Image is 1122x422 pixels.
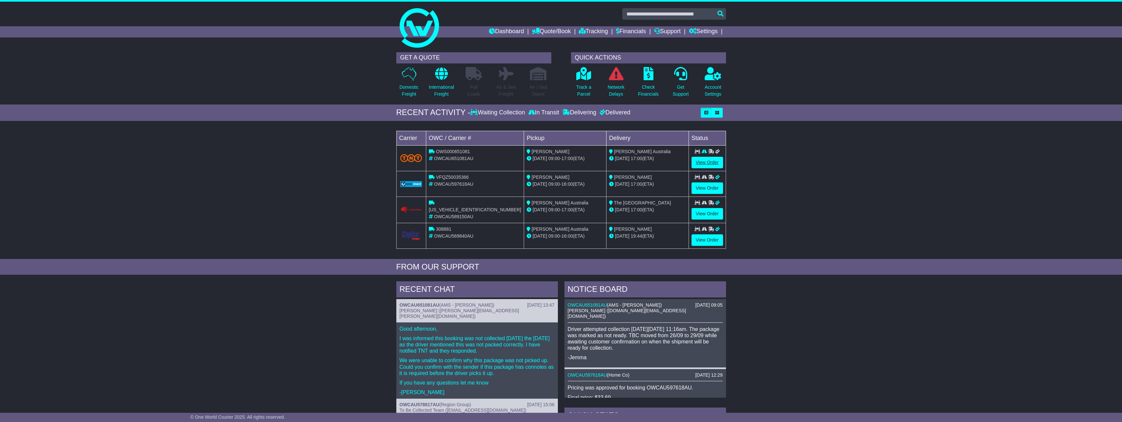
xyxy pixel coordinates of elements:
[692,157,723,168] a: View Order
[190,414,285,420] span: © One World Courier 2025. All rights reserved.
[527,302,554,308] div: [DATE] 13:47
[568,308,686,319] span: [PERSON_NAME] ([DOMAIN_NAME][EMAIL_ADDRESS][DOMAIN_NAME])
[400,308,519,319] span: [PERSON_NAME] ([PERSON_NAME][EMAIL_ADDRESS][PERSON_NAME][DOMAIN_NAME])
[615,233,629,239] span: [DATE]
[400,302,439,308] a: OWCAU651081AU
[609,155,686,162] div: (ETA)
[695,302,722,308] div: [DATE] 09:05
[400,408,526,413] span: To Be Collected Team ([EMAIL_ADDRESS][DOMAIN_NAME])
[615,207,629,212] span: [DATE]
[533,233,547,239] span: [DATE]
[607,67,625,101] a: NetworkDelays
[579,26,608,37] a: Tracking
[614,175,652,180] span: [PERSON_NAME]
[568,302,723,308] div: ( )
[692,208,723,220] a: View Order
[638,84,659,98] p: Check Financials
[524,131,606,145] td: Pickup
[441,302,493,308] span: AMS - [PERSON_NAME]
[527,109,561,116] div: In Transit
[533,207,547,212] span: [DATE]
[607,84,624,98] p: Network Delays
[609,233,686,240] div: (ETA)
[396,131,426,145] td: Carrier
[548,233,560,239] span: 09:00
[615,156,629,161] span: [DATE]
[530,84,547,98] p: Air / Sea Depot
[614,200,671,205] span: The [GEOGRAPHIC_DATA]
[561,233,573,239] span: 16:00
[400,357,555,376] p: We were unable to confirm why this package was not picked up. Could you confirm with the sender i...
[532,149,569,154] span: [PERSON_NAME]
[400,389,555,395] p: -[PERSON_NAME]
[692,234,723,246] a: View Order
[434,214,473,219] span: OWCAU589150AU
[527,181,604,188] div: - (ETA)
[548,181,560,187] span: 09:00
[527,402,554,408] div: [DATE] 15:06
[441,402,470,407] span: Region Group
[576,67,592,101] a: Track aParcel
[400,335,555,354] p: I was informed this booking was not collected [DATE] the [DATE] as the driver mentioned this was ...
[400,181,422,187] img: GetCarrierServiceLogo
[527,155,604,162] div: - (ETA)
[426,131,524,145] td: OWC / Carrier #
[568,372,607,378] a: OWCAU597618AU
[399,84,418,98] p: Domestic Freight
[399,67,419,101] a: DomesticFreight
[568,302,607,308] a: OWCAU651081AU
[609,181,686,188] div: (ETA)
[532,226,588,232] span: [PERSON_NAME] Australia
[614,149,671,154] span: [PERSON_NAME] Australia
[532,26,571,37] a: Quote/Book
[396,262,726,272] div: FROM OUR SUPPORT
[470,109,526,116] div: Waiting Collection
[561,156,573,161] span: 17:00
[400,402,555,408] div: ( )
[606,131,689,145] td: Delivery
[429,207,521,212] span: [US_VEHICLE_IDENTIFICATION_NUMBER]
[638,67,659,101] a: CheckFinancials
[564,281,726,299] div: NOTICE BOARD
[615,181,629,187] span: [DATE]
[548,207,560,212] span: 09:00
[434,181,473,187] span: OWCAU597618AU
[631,233,642,239] span: 19:44
[396,108,471,117] div: RECENT ACTIVITY -
[631,156,642,161] span: 17:00
[616,26,646,37] a: Financials
[631,207,642,212] span: 17:00
[608,302,660,308] span: AMS - [PERSON_NAME]
[576,84,591,98] p: Track a Parcel
[436,226,451,232] span: 308881
[400,326,555,332] p: Good afternoon,
[631,181,642,187] span: 17:00
[689,26,718,37] a: Settings
[561,181,573,187] span: 16:00
[436,149,470,154] span: OWS000651081
[568,326,723,351] p: Driver attempted collection [DATE][DATE] 11:16am. The package was marked as not ready. TBC moved ...
[532,175,569,180] span: [PERSON_NAME]
[429,67,454,101] a: InternationalFreight
[466,84,482,98] p: Full Loads
[400,402,439,407] a: OWCAU578817AU
[489,26,524,37] a: Dashboard
[400,302,555,308] div: ( )
[396,281,558,299] div: RECENT CHAT
[527,233,604,240] div: - (ETA)
[568,354,723,361] p: -Jemma
[434,233,473,239] span: OWCAU569840AU
[568,385,723,391] p: Pricing was approved for booking OWCAU597618AU.
[672,84,689,98] p: Get Support
[532,200,588,205] span: [PERSON_NAME] Australia
[695,372,722,378] div: [DATE] 12:29
[429,84,454,98] p: International Freight
[598,109,630,116] div: Delivered
[561,207,573,212] span: 17:00
[614,226,652,232] span: [PERSON_NAME]
[496,84,516,98] p: Air & Sea Freight
[533,156,547,161] span: [DATE]
[396,52,551,63] div: GET A QUOTE
[436,175,469,180] span: VFQZ50035366
[527,206,604,213] div: - (ETA)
